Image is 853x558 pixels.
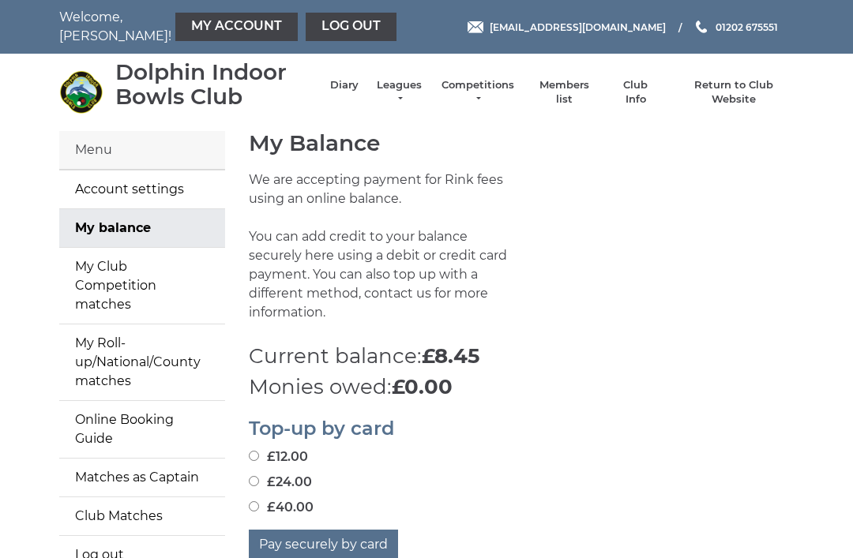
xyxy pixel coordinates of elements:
strong: £8.45 [422,343,479,369]
a: Diary [330,78,359,92]
a: Matches as Captain [59,459,225,496]
label: £24.00 [249,473,312,492]
h1: My Balance [249,131,794,155]
a: Club Matches [59,497,225,535]
a: Return to Club Website [675,78,794,107]
a: My balance [59,209,225,247]
h2: Top-up by card [249,418,794,439]
p: Current balance: [249,341,794,372]
strong: £0.00 [392,374,453,399]
a: Log out [306,13,396,41]
a: Online Booking Guide [59,401,225,458]
a: Email [EMAIL_ADDRESS][DOMAIN_NAME] [468,20,666,35]
p: Monies owed: [249,372,794,403]
label: £12.00 [249,448,308,466]
div: Dolphin Indoor Bowls Club [115,60,314,109]
a: Competitions [440,78,516,107]
input: £40.00 [249,501,259,511]
input: £12.00 [249,451,259,461]
span: 01202 675551 [716,21,778,32]
img: Email [468,21,483,33]
a: My Roll-up/National/County matches [59,324,225,400]
p: We are accepting payment for Rink fees using an online balance. You can add credit to your balanc... [249,170,509,341]
img: Phone us [696,21,707,33]
input: £24.00 [249,476,259,486]
a: Members list [531,78,596,107]
label: £40.00 [249,498,314,517]
span: [EMAIL_ADDRESS][DOMAIN_NAME] [490,21,666,32]
nav: Welcome, [PERSON_NAME]! [59,8,351,46]
img: Dolphin Indoor Bowls Club [59,70,103,114]
a: Phone us 01202 675551 [693,20,778,35]
a: Club Info [613,78,659,107]
a: My Club Competition matches [59,248,225,324]
div: Menu [59,131,225,170]
a: My Account [175,13,298,41]
a: Account settings [59,170,225,208]
a: Leagues [374,78,424,107]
